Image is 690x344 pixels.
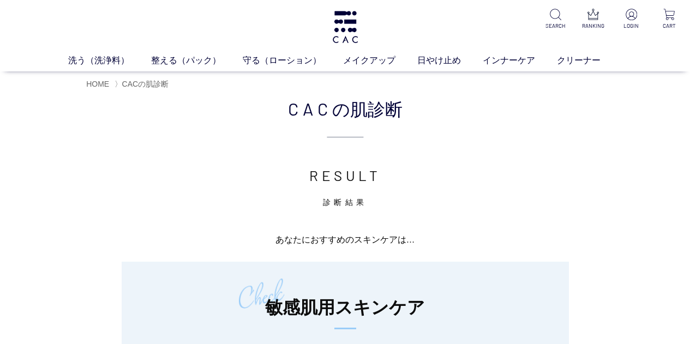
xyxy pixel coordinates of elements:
[557,54,622,67] a: クリーナー
[151,54,243,67] a: 整える（パック）
[619,22,644,30] p: LOGIN
[309,167,381,184] span: RESULT
[86,80,109,88] a: HOME
[543,22,568,30] p: SEARCH
[619,9,644,30] a: LOGIN
[483,54,557,67] a: インナーケア
[243,54,343,67] a: 守る（ローション）
[68,54,151,67] a: 洗う（洗浄料）
[331,11,359,43] img: logo
[265,298,425,317] span: 敏感肌用スキンケア
[581,9,605,30] a: RANKING
[581,22,605,30] p: RANKING
[657,9,681,30] a: CART
[115,79,172,89] li: 〉
[122,80,169,88] span: CACの肌診断
[417,54,483,67] a: 日やけ止め
[86,231,604,249] p: あなたにおすすめのスキンケアは…
[543,9,568,30] a: SEARCH
[332,95,403,122] span: の肌診断
[657,22,681,30] p: CART
[343,54,417,67] a: メイクアップ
